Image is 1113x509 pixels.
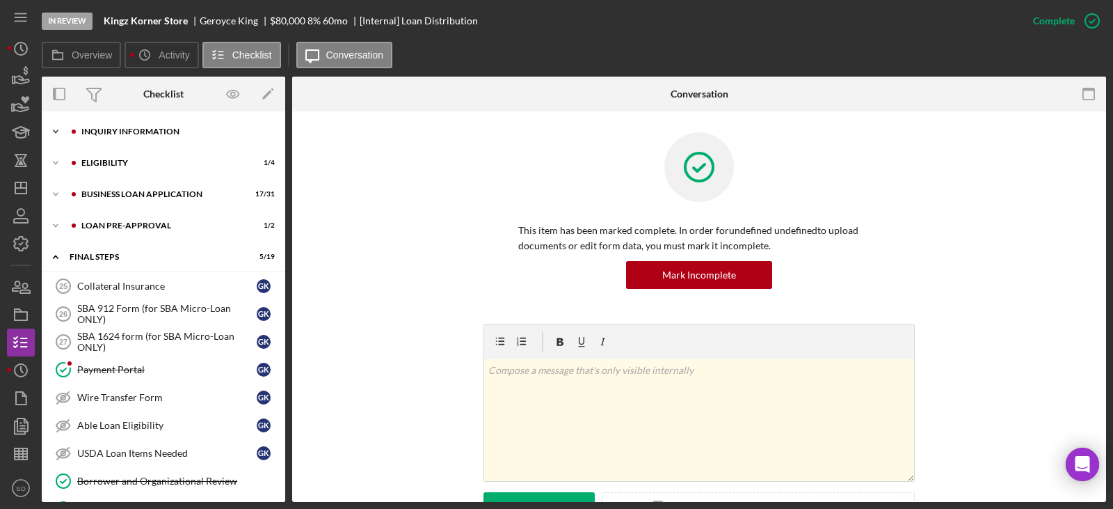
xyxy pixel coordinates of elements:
b: Kingz Korner Store [104,15,188,26]
div: 60 mo [323,15,348,26]
div: BUSINESS LOAN APPLICATION [81,190,240,198]
div: Geroyce King [200,15,270,26]
div: FINAL STEPS [70,253,240,261]
div: G K [257,307,271,321]
div: 5 / 19 [250,253,275,261]
div: G K [257,335,271,349]
div: INQUIRY INFORMATION [81,127,268,136]
tspan: 25 [59,282,67,290]
label: Checklist [232,49,272,61]
div: Mark Incomplete [662,261,736,289]
div: USDA Loan Items Needed [77,448,257,459]
a: Able Loan EligibilityGK [49,412,278,439]
div: Conversation [671,88,728,100]
text: SO [16,485,26,492]
div: 1 / 2 [250,221,275,230]
a: Payment PortalGK [49,356,278,384]
button: Checklist [202,42,281,68]
div: SBA 912 Form (for SBA Micro-Loan ONLY) [77,303,257,325]
div: G K [257,446,271,460]
a: USDA Loan Items NeededGK [49,439,278,467]
a: 25Collateral InsuranceGK [49,272,278,300]
div: Complete [1033,7,1075,35]
div: 17 / 31 [250,190,275,198]
a: 27SBA 1624 form (for SBA Micro-Loan ONLY)GK [49,328,278,356]
button: Complete [1019,7,1106,35]
a: Wire Transfer FormGK [49,384,278,412]
div: Checklist [143,88,184,100]
tspan: 27 [59,338,67,346]
div: Collateral Insurance [77,281,257,292]
tspan: 26 [59,310,67,318]
p: This item has been marked complete. In order for undefined undefined to upload documents or edit ... [518,223,880,254]
div: SBA 1624 form (for SBA Micro-Loan ONLY) [77,331,257,353]
label: Overview [72,49,112,61]
div: G K [257,279,271,293]
button: Activity [125,42,198,68]
div: G K [257,391,271,405]
button: Conversation [296,42,393,68]
div: G K [257,363,271,377]
div: ELIGIBILITY [81,159,240,167]
a: Borrower and Organizational Review [49,467,278,495]
div: Payment Portal [77,364,257,375]
div: G K [257,418,271,432]
div: LOAN PRE-APPROVAL [81,221,240,230]
div: Open Intercom Messenger [1066,448,1099,481]
div: 1 / 4 [250,159,275,167]
button: Overview [42,42,121,68]
div: In Review [42,13,93,30]
button: Mark Incomplete [626,261,772,289]
div: [Internal] Loan Distribution [360,15,478,26]
label: Activity [159,49,189,61]
div: 8 % [307,15,321,26]
button: SO [7,474,35,502]
label: Conversation [326,49,384,61]
a: 26SBA 912 Form (for SBA Micro-Loan ONLY)GK [49,300,278,328]
div: Able Loan Eligibility [77,420,257,431]
div: Borrower and Organizational Review [77,476,278,487]
span: $80,000 [270,15,305,26]
div: Wire Transfer Form [77,392,257,403]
